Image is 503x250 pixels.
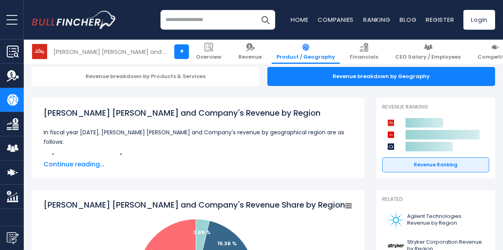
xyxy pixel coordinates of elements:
[174,44,189,59] a: +
[32,11,117,29] img: bullfincher logo
[345,40,383,64] a: Financials
[382,196,489,203] p: Related
[386,142,396,151] img: AbbVie competitors logo
[234,40,267,64] a: Revenue
[32,67,259,86] div: Revenue breakdown by Products & Services
[196,54,221,61] span: Overview
[32,44,47,59] img: LLY logo
[53,47,168,56] div: [PERSON_NAME] [PERSON_NAME] and Company
[391,40,465,64] a: CEO Salary / Employees
[382,104,489,111] p: Revenue Ranking
[382,157,489,172] a: Revenue Ranking
[32,11,117,29] a: Go to homepage
[276,54,335,61] span: Product / Geography
[318,15,354,24] a: Companies
[193,229,211,236] text: 3.69 %
[407,213,484,227] span: Agilent Technologies Revenue by Region
[382,209,489,231] a: Agilent Technologies Revenue by Region
[350,54,378,61] span: Financials
[255,10,275,30] button: Search
[51,153,124,162] b: [GEOGRAPHIC_DATA]:
[395,54,461,61] span: CEO Salary / Employees
[217,240,237,247] text: 15.36 %
[272,40,340,64] a: Product / Geography
[386,130,396,139] img: Johnson & Johnson competitors logo
[44,160,352,169] span: Continue reading...
[387,211,405,229] img: A logo
[386,118,396,128] img: Eli Lilly and Company competitors logo
[238,54,262,61] span: Revenue
[44,199,345,210] tspan: [PERSON_NAME] [PERSON_NAME] and Company's Revenue Share by Region
[463,10,495,30] a: Login
[400,15,416,24] a: Blog
[44,107,352,119] h1: [PERSON_NAME] [PERSON_NAME] and Company's Revenue by Region
[426,15,454,24] a: Register
[267,67,495,86] div: Revenue breakdown by Geography
[291,15,308,24] a: Home
[44,128,352,147] p: In fiscal year [DATE], [PERSON_NAME] [PERSON_NAME] and Company's revenue by geographical region a...
[363,15,390,24] a: Ranking
[44,153,352,162] li: $1.66 B
[191,40,226,64] a: Overview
